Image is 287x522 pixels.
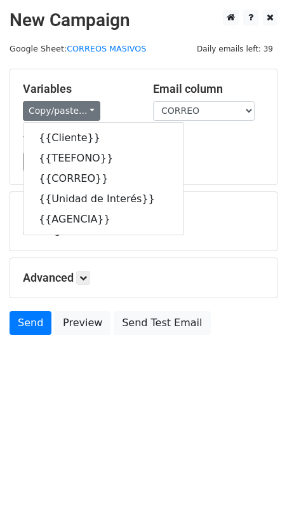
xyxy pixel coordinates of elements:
a: {{Unidad de Interés}} [23,189,184,209]
a: {{Cliente}} [23,128,184,148]
a: CORREOS MASIVOS [67,44,146,53]
a: Preview [55,311,110,335]
a: Copy/paste... [23,101,100,121]
a: Send [10,311,51,335]
span: Daily emails left: 39 [192,42,277,56]
small: Google Sheet: [10,44,146,53]
h5: Email column [153,82,264,96]
h2: New Campaign [10,10,277,31]
h5: Variables [23,82,134,96]
a: {{TEEFONO}} [23,148,184,168]
a: {{CORREO}} [23,168,184,189]
a: Send Test Email [114,311,210,335]
a: Daily emails left: 39 [192,44,277,53]
a: {{AGENCIA}} [23,209,184,230]
h5: Advanced [23,271,264,285]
